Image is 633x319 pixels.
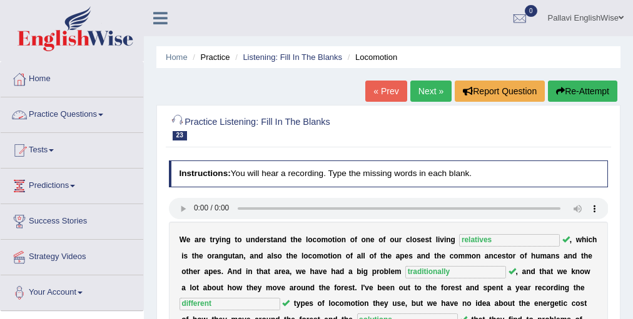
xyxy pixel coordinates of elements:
[380,252,383,260] b: t
[1,204,143,235] a: Success Stories
[328,235,332,244] b: o
[524,283,528,292] b: a
[290,267,291,276] b: ,
[547,252,551,260] b: a
[301,283,305,292] b: u
[513,252,516,260] b: r
[405,266,506,278] input: blank
[383,252,387,260] b: h
[386,283,390,292] b: e
[321,235,328,244] b: m
[394,235,398,244] b: u
[273,283,277,292] b: o
[450,252,454,260] b: c
[258,252,263,260] b: d
[278,267,281,276] b: r
[363,252,365,260] b: l
[216,283,221,292] b: u
[1,133,143,164] a: Tests
[263,267,268,276] b: a
[227,267,233,276] b: A
[506,252,509,260] b: t
[197,267,200,276] b: r
[219,252,223,260] b: n
[312,252,316,260] b: o
[453,252,458,260] b: o
[243,252,245,260] b: ,
[288,252,293,260] b: h
[500,283,503,292] b: t
[192,252,195,260] b: t
[581,252,584,260] b: t
[555,252,560,260] b: s
[330,252,332,260] b: i
[345,51,397,63] li: Locomotion
[586,235,588,244] b: i
[412,235,417,244] b: o
[303,252,308,260] b: o
[250,252,254,260] b: a
[483,283,487,292] b: s
[580,267,584,276] b: o
[383,235,386,244] b: f
[195,252,199,260] b: h
[472,252,476,260] b: o
[332,235,335,244] b: t
[337,235,342,244] b: o
[210,235,213,244] b: t
[396,252,400,260] b: a
[380,267,384,276] b: o
[179,169,230,178] b: Instructions:
[387,252,392,260] b: e
[315,267,319,276] b: a
[378,235,383,244] b: o
[264,235,267,244] b: r
[169,160,609,187] h4: You will hear a recording. Type the missing words in each blank.
[524,252,527,260] b: f
[237,235,241,244] b: o
[382,283,386,292] b: e
[528,283,531,292] b: r
[374,252,377,260] b: f
[201,235,206,244] b: e
[173,131,187,140] span: 23
[570,235,572,244] b: ,
[352,283,355,292] b: t
[286,252,288,260] b: t
[255,235,260,244] b: d
[205,267,209,276] b: a
[190,51,230,63] li: Practice
[199,252,203,260] b: e
[1,275,143,307] a: Your Account
[277,235,281,244] b: n
[323,252,328,260] b: o
[326,283,330,292] b: e
[465,252,472,260] b: m
[361,267,363,276] b: i
[539,267,542,276] b: t
[443,283,448,292] b: o
[502,252,506,260] b: s
[492,283,496,292] b: e
[235,252,239,260] b: a
[281,267,286,276] b: e
[547,267,551,276] b: a
[282,235,286,244] b: d
[390,283,395,292] b: n
[215,235,220,244] b: y
[366,235,370,244] b: n
[355,235,357,244] b: f
[306,283,310,292] b: n
[181,283,186,292] b: a
[290,283,294,292] b: a
[548,81,617,102] button: Re-Attempt
[417,283,422,292] b: o
[455,81,545,102] button: Report Question
[211,283,216,292] b: o
[458,252,465,260] b: m
[429,235,432,244] b: t
[337,283,341,292] b: o
[531,252,535,260] b: h
[232,252,235,260] b: t
[190,283,191,292] b: l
